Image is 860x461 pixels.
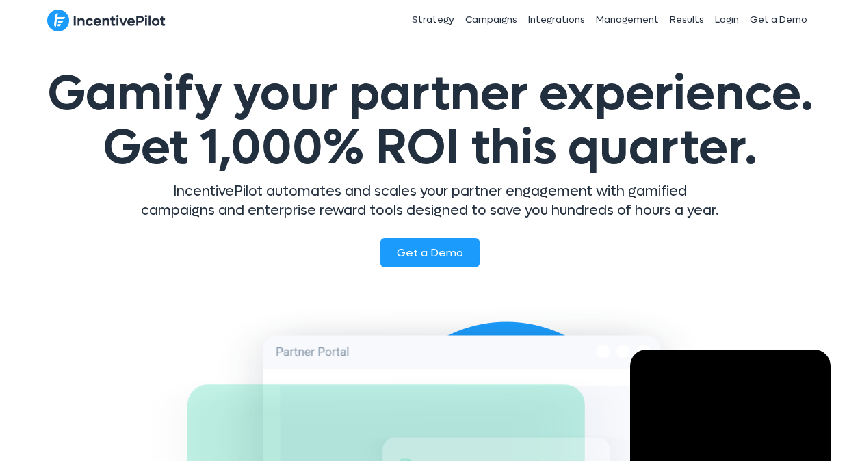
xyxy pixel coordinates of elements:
a: Login [709,3,744,37]
a: Results [664,3,709,37]
span: Get a Demo [397,246,463,260]
a: Management [590,3,664,37]
span: Get 1,000% ROI this quarter. [103,116,757,180]
a: Campaigns [460,3,523,37]
a: Get a Demo [380,238,480,267]
p: IncentivePilot automates and scales your partner engagement with gamified campaigns and enterpris... [140,182,721,220]
a: Integrations [523,3,590,37]
nav: Header Menu [313,3,813,37]
img: IncentivePilot [47,9,166,32]
a: Strategy [406,3,460,37]
a: Get a Demo [744,3,813,37]
span: Gamify your partner experience. [47,62,813,180]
